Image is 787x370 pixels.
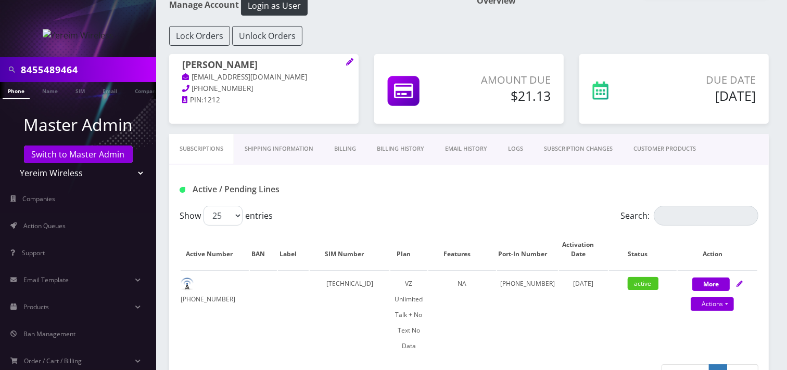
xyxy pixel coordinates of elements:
[182,72,308,83] a: [EMAIL_ADDRESS][DOMAIN_NAME]
[182,95,204,105] a: PIN:
[678,230,757,269] th: Action: activate to sort column ascending
[37,82,63,98] a: Name
[390,270,427,359] td: VZ Unlimited Talk + No Text No Data
[559,230,607,269] th: Activation Date: activate to sort column ascending
[192,84,253,93] span: [PHONE_NUMBER]
[70,82,90,98] a: SIM
[692,277,730,291] button: More
[462,72,551,88] p: Amount Due
[435,134,498,164] a: EMAIL HISTORY
[310,230,389,269] th: SIM Number: activate to sort column ascending
[43,29,114,42] img: Yereim Wireless
[324,134,366,164] a: Billing
[497,270,558,359] td: [PHONE_NUMBER]
[182,59,346,72] h1: [PERSON_NAME]
[181,277,194,290] img: default.png
[23,329,75,338] span: Ban Management
[498,134,534,164] a: LOGS
[24,356,82,365] span: Order / Cart / Billing
[609,230,677,269] th: Status: activate to sort column ascending
[628,277,658,290] span: active
[3,82,30,99] a: Phone
[234,134,324,164] a: Shipping Information
[204,95,220,104] span: 1212
[130,82,164,98] a: Company
[23,275,69,284] span: Email Template
[181,230,249,269] th: Active Number: activate to sort column ascending
[652,72,756,88] p: Due Date
[204,206,243,226] select: Showentries
[497,230,558,269] th: Port-In Number: activate to sort column ascending
[623,134,706,164] a: CUSTOMER PRODUCTS
[620,206,758,226] label: Search:
[97,82,122,98] a: Email
[22,248,45,257] span: Support
[654,206,758,226] input: Search:
[428,270,497,359] td: NA
[169,26,230,46] button: Lock Orders
[232,26,302,46] button: Unlock Orders
[169,134,234,164] a: Subscriptions
[23,194,56,203] span: Companies
[180,206,273,226] label: Show entries
[652,88,756,103] h5: [DATE]
[250,230,277,269] th: BAN: activate to sort column ascending
[462,88,551,103] h5: $21.13
[23,221,66,230] span: Action Queues
[21,60,154,80] input: Search in Company
[180,184,362,194] h1: Active / Pending Lines
[428,230,497,269] th: Features: activate to sort column ascending
[691,297,734,311] a: Actions
[278,230,309,269] th: Label: activate to sort column ascending
[366,134,435,164] a: Billing History
[180,187,185,193] img: Active / Pending Lines
[181,270,249,359] td: [PHONE_NUMBER]
[534,134,623,164] a: SUBSCRIPTION CHANGES
[23,302,49,311] span: Products
[310,270,389,359] td: [TECHNICAL_ID]
[24,146,133,163] a: Switch to Master Admin
[390,230,427,269] th: Plan: activate to sort column ascending
[573,279,593,288] span: [DATE]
